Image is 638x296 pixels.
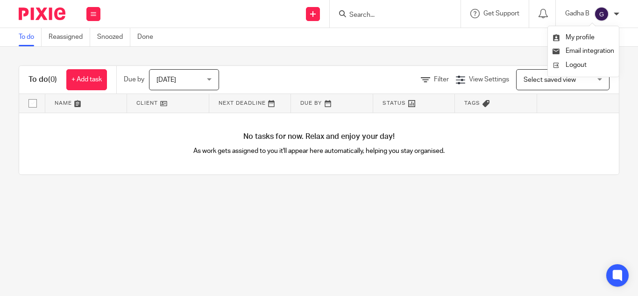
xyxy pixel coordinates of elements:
p: Due by [124,75,144,84]
span: Email integration [566,48,614,54]
a: + Add task [66,69,107,90]
input: Search [348,11,432,20]
h4: No tasks for now. Relax and enjoy your day! [19,132,619,142]
span: (0) [48,76,57,83]
a: Email integration [553,48,614,54]
p: As work gets assigned to you it'll appear here automatically, helping you stay organised. [169,146,469,156]
span: Logout [566,62,587,68]
img: svg%3E [594,7,609,22]
a: Snoozed [97,28,130,46]
span: [DATE] [156,77,176,83]
a: To do [19,28,42,46]
span: View Settings [469,76,509,83]
p: Gadha B [565,9,589,18]
a: My profile [553,34,595,41]
span: Tags [464,101,480,106]
span: Get Support [483,10,519,17]
span: Select saved view [524,77,576,83]
span: My profile [566,34,595,41]
a: Reassigned [49,28,90,46]
img: Pixie [19,7,65,20]
h1: To do [28,75,57,85]
span: Filter [434,76,449,83]
a: Done [137,28,160,46]
a: Logout [553,58,614,72]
